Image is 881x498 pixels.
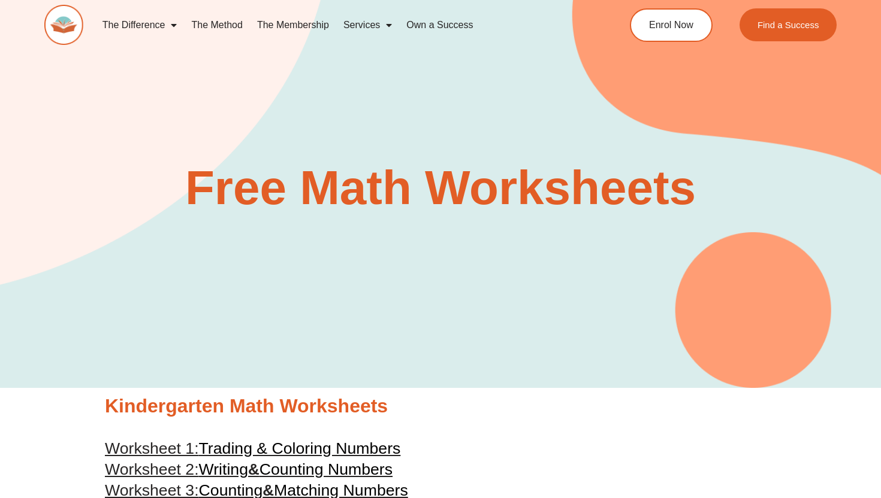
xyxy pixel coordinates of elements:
a: Enrol Now [630,8,713,42]
a: Own a Success [399,11,480,39]
span: Counting Numbers [260,460,393,478]
h2: Kindergarten Math Worksheets [105,394,776,419]
span: Trading & Coloring Numbers [199,439,401,457]
a: The Difference [95,11,185,39]
span: Enrol Now [649,20,693,30]
span: Worksheet 2: [105,460,199,478]
a: Worksheet 1:Trading & Coloring Numbers [105,439,400,457]
span: Find a Success [758,20,819,29]
span: Worksheet 1: [105,439,199,457]
span: Writing [199,460,248,478]
a: The Membership [250,11,336,39]
a: Worksheet 2:Writing&Counting Numbers [105,460,393,478]
a: Find a Success [740,8,837,41]
nav: Menu [95,11,585,39]
a: Services [336,11,399,39]
h2: Free Math Worksheets [99,164,782,212]
a: The Method [184,11,249,39]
